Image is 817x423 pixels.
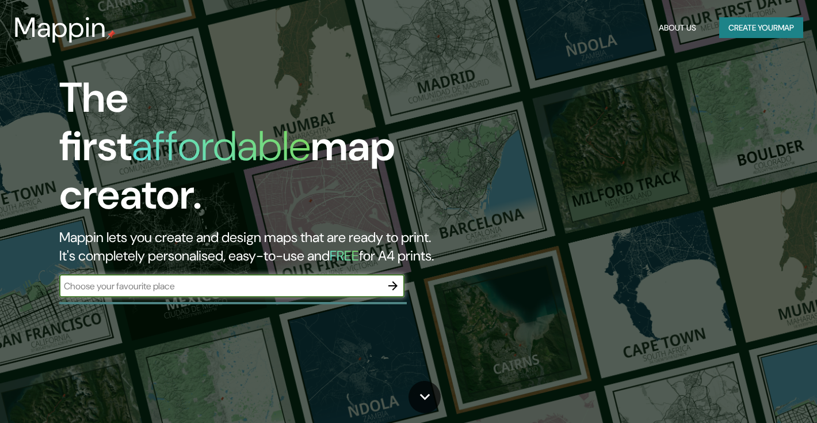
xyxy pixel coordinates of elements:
[59,228,468,265] h2: Mappin lets you create and design maps that are ready to print. It's completely personalised, eas...
[59,74,468,228] h1: The first map creator.
[132,119,311,173] h1: affordable
[59,280,381,293] input: Choose your favourite place
[106,30,116,39] img: mappin-pin
[14,12,106,44] h3: Mappin
[330,247,359,265] h5: FREE
[719,17,803,39] button: Create yourmap
[654,17,701,39] button: About Us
